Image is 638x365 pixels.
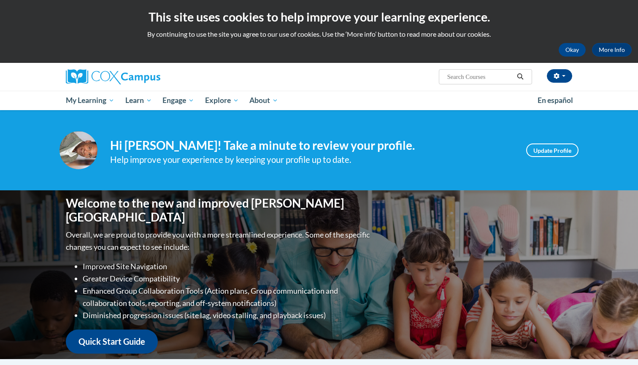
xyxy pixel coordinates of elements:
h4: Hi [PERSON_NAME]! Take a minute to review your profile. [110,138,514,153]
a: About [244,91,284,110]
span: Explore [205,95,239,105]
p: By continuing to use the site you agree to our use of cookies. Use the ‘More info’ button to read... [6,30,632,39]
span: About [249,95,278,105]
a: Explore [200,91,244,110]
img: Profile Image [59,131,97,169]
div: Help improve your experience by keeping your profile up to date. [110,153,514,167]
h1: Welcome to the new and improved [PERSON_NAME][GEOGRAPHIC_DATA] [66,196,372,224]
span: En español [538,96,573,105]
a: Learn [120,91,157,110]
input: Search Courses [446,72,514,82]
a: My Learning [60,91,120,110]
button: Search [514,72,527,82]
a: Cox Campus [66,69,226,84]
span: My Learning [66,95,114,105]
p: Overall, we are proud to provide you with a more streamlined experience. Some of the specific cha... [66,229,372,253]
h2: This site uses cookies to help improve your learning experience. [6,8,632,25]
a: Engage [157,91,200,110]
img: Cox Campus [66,69,160,84]
div: Main menu [53,91,585,110]
span: Engage [162,95,194,105]
a: More Info [592,43,632,57]
li: Enhanced Group Collaboration Tools (Action plans, Group communication and collaboration tools, re... [83,285,372,309]
button: Okay [559,43,586,57]
a: En español [532,92,579,109]
span: Learn [125,95,152,105]
a: Update Profile [526,143,579,157]
li: Diminished progression issues (site lag, video stalling, and playback issues) [83,309,372,322]
li: Improved Site Navigation [83,260,372,273]
li: Greater Device Compatibility [83,273,372,285]
a: Quick Start Guide [66,330,158,354]
button: Account Settings [547,69,572,83]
